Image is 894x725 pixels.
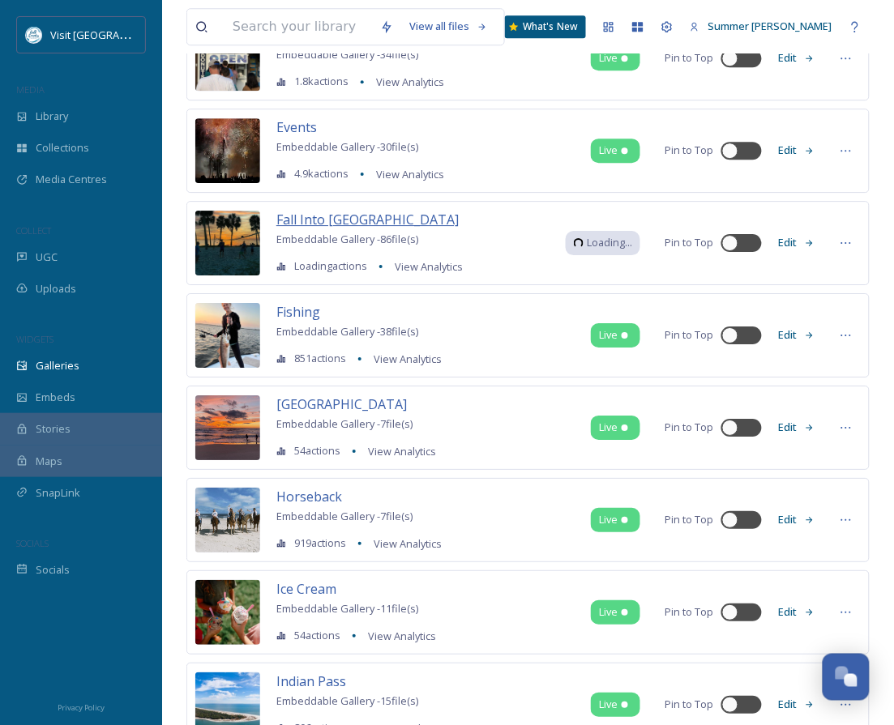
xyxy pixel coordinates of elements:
span: Loading... [587,235,632,250]
span: COLLECT [16,224,51,237]
a: Privacy Policy [58,697,105,717]
span: Embeddable Gallery - 15 file(s) [276,693,418,708]
span: Events [276,118,317,136]
img: 13e6cf29-c4dc-4168-9484-62ca0f290b52.jpg [195,211,260,275]
button: Edit [770,689,823,720]
span: View Analytics [376,167,444,181]
span: [GEOGRAPHIC_DATA] [276,395,407,413]
span: Embeddable Gallery - 34 file(s) [276,47,418,62]
span: 851 actions [294,351,346,366]
span: Maps [36,454,62,469]
span: View Analytics [395,259,463,274]
span: View Analytics [374,536,442,551]
span: Fishing [276,303,320,321]
span: Loading actions [294,258,367,274]
span: Live [599,697,618,712]
span: 1.8k actions [294,74,349,89]
span: Library [36,109,68,124]
button: Edit [770,412,823,443]
span: Indian Pass [276,672,346,690]
span: Embeddable Gallery - 7 file(s) [276,416,413,431]
button: Edit [770,134,823,166]
img: 624e5e4b-f730-444e-9ac0-37c030e2cbd1.jpg [195,26,260,91]
a: What's New [505,15,586,38]
span: 4.9k actions [294,166,349,181]
span: MEDIA [16,83,45,96]
span: Collections [36,140,89,156]
span: Pin to Top [665,143,713,158]
button: Edit [770,227,823,258]
span: View Analytics [374,352,442,366]
a: View Analytics [360,441,436,461]
a: View Analytics [366,534,442,553]
span: Embeddable Gallery - 86 file(s) [276,232,418,246]
span: Embeddable Gallery - 38 file(s) [276,324,418,339]
span: 919 actions [294,535,346,551]
button: Edit [770,319,823,351]
span: Embeds [36,390,75,405]
img: d403cbcc-207a-47a0-97b8-6c8bac7a210c.jpg [195,303,260,368]
span: Visit [GEOGRAPHIC_DATA] [50,27,176,42]
span: 54 actions [294,628,340,643]
span: SnapLink [36,485,80,501]
span: Embeddable Gallery - 30 file(s) [276,139,418,154]
span: Embeddable Gallery - 7 file(s) [276,509,413,523]
button: Edit [770,596,823,628]
span: View Analytics [376,75,444,89]
span: Pin to Top [665,235,713,250]
span: Pin to Top [665,512,713,527]
a: View Analytics [366,349,442,369]
a: View Analytics [368,72,444,92]
span: Media Centres [36,172,107,187]
span: Live [599,327,618,343]
a: Summer [PERSON_NAME] [682,11,841,42]
img: c1b22ec0-2ce3-4baa-9bb3-71bfe61ae124.jpg [195,118,260,183]
span: 54 actions [294,443,340,458]
img: 1bff5cb0-2f46-4ecf-8acd-fe9b024c4b99.jpg [195,580,260,645]
span: Pin to Top [665,50,713,66]
span: Pin to Top [665,604,713,620]
span: View Analytics [368,629,436,643]
span: Stories [36,421,71,437]
img: download%20%282%29.png [26,27,42,43]
input: Search your library [225,9,372,45]
span: WIDGETS [16,333,53,345]
span: Pin to Top [665,697,713,712]
span: Live [599,420,618,435]
button: Edit [770,42,823,74]
span: Pin to Top [665,327,713,343]
a: View Analytics [368,164,444,184]
button: Edit [770,504,823,535]
span: Live [599,604,618,620]
span: Uploads [36,281,76,296]
span: Galleries [36,358,79,373]
span: Pin to Top [665,420,713,435]
img: b5ac453e-e3da-4db6-ba55-d2c85ba1c84c.jpg [195,488,260,552]
span: Live [599,143,618,158]
img: 23c13f37-20af-4b9c-bbfc-06676901b1bb.jpg [195,395,260,460]
span: Horseback [276,488,342,505]
span: Embeddable Gallery - 11 file(s) [276,601,418,616]
button: Open Chat [823,654,870,701]
a: View Analytics [360,626,436,646]
span: UGC [36,249,58,265]
span: Fall Into [GEOGRAPHIC_DATA] [276,211,459,228]
span: Live [599,50,618,66]
span: SOCIALS [16,537,49,549]
span: Summer [PERSON_NAME] [708,19,832,33]
span: Socials [36,562,70,578]
span: View Analytics [368,444,436,458]
a: View Analytics [387,257,463,276]
span: Live [599,512,618,527]
a: View all files [401,11,496,42]
span: Privacy Policy [58,703,105,714]
span: Ice Cream [276,580,336,598]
